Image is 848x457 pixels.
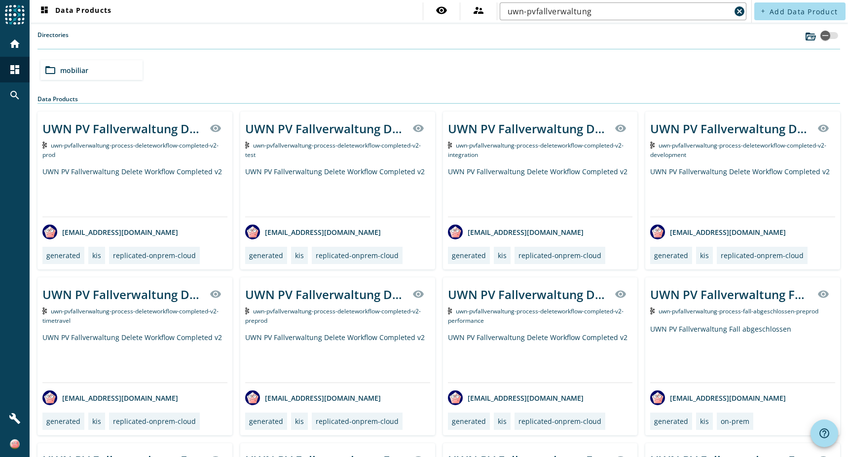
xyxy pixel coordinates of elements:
img: bc65eeafa616969259ca383ff2527990 [10,439,20,449]
div: kis [498,251,507,260]
mat-icon: home [9,38,21,50]
button: Add Data Product [754,2,846,20]
div: Data Products [37,95,840,104]
div: [EMAIL_ADDRESS][DOMAIN_NAME] [650,225,786,239]
div: generated [46,417,80,426]
div: [EMAIL_ADDRESS][DOMAIN_NAME] [42,390,178,405]
img: Kafka Topic: uwn-pvfallverwaltung-process-deleteworkflow-completed-v2-prod [42,142,47,149]
span: Kafka Topic: uwn-pvfallverwaltung-process-fall-abgeschlossen-preprod [659,307,818,315]
div: generated [46,251,80,260]
img: avatar [42,390,57,405]
mat-icon: visibility [817,288,829,300]
div: generated [249,417,283,426]
mat-icon: visibility [412,288,424,300]
mat-icon: folder_open [44,64,56,76]
div: replicated-onprem-cloud [518,251,601,260]
div: kis [295,251,304,260]
div: UWN PV Fallverwaltung Delete Workflow Completed v2 [42,120,204,137]
div: UWN PV Fallverwaltung Delete Workflow Completed v2 [245,167,430,217]
span: Kafka Topic: uwn-pvfallverwaltung-process-deleteworkflow-completed-v2-preprod [245,307,421,325]
mat-icon: cancel [734,5,745,17]
img: Kafka Topic: uwn-pvfallverwaltung-process-deleteworkflow-completed-v2-preprod [245,307,250,314]
mat-icon: visibility [615,122,627,134]
label: Directories [37,31,69,49]
div: generated [654,417,688,426]
button: Data Products [35,2,115,20]
img: Kafka Topic: uwn-pvfallverwaltung-process-deleteworkflow-completed-v2-integration [448,142,452,149]
div: UWN PV Fallverwaltung Delete Workflow Completed v2 [245,333,430,382]
div: generated [249,251,283,260]
mat-icon: help_outline [818,427,830,439]
div: UWN PV Fallverwaltung Delete Workflow Completed v2 [42,333,227,382]
div: kis [700,417,709,426]
img: Kafka Topic: uwn-pvfallverwaltung-process-deleteworkflow-completed-v2-development [650,142,655,149]
span: Add Data Product [770,7,838,16]
div: UWN PV Fallverwaltung Delete Workflow Completed v2 [448,120,609,137]
mat-icon: visibility [817,122,829,134]
div: [EMAIL_ADDRESS][DOMAIN_NAME] [245,225,381,239]
div: UWN PV Fallverwaltung Delete Workflow Completed v2 [650,120,811,137]
div: replicated-onprem-cloud [721,251,804,260]
img: Kafka Topic: uwn-pvfallverwaltung-process-deleteworkflow-completed-v2-timetravel [42,307,47,314]
div: UWN PV Fallverwaltung Delete Workflow Completed v2 [42,286,204,303]
div: kis [92,417,101,426]
div: kis [700,251,709,260]
span: Data Products [38,5,111,17]
mat-icon: visibility [615,288,627,300]
img: avatar [650,225,665,239]
div: [EMAIL_ADDRESS][DOMAIN_NAME] [448,225,584,239]
div: [EMAIL_ADDRESS][DOMAIN_NAME] [42,225,178,239]
mat-icon: search [9,89,21,101]
div: generated [452,417,486,426]
img: Kafka Topic: uwn-pvfallverwaltung-process-deleteworkflow-completed-v2-performance [448,307,452,314]
input: Search (% or * for wildcards) [508,5,731,17]
div: UWN PV Fallverwaltung Delete Workflow Completed v2 [245,286,406,303]
div: generated [452,251,486,260]
span: Kafka Topic: uwn-pvfallverwaltung-process-deleteworkflow-completed-v2-timetravel [42,307,219,325]
div: kis [498,417,507,426]
div: kis [295,417,304,426]
mat-icon: build [9,413,21,424]
div: UWN PV Fallverwaltung Delete Workflow Completed v2 [650,167,835,217]
mat-icon: visibility [412,122,424,134]
mat-icon: visibility [210,122,221,134]
div: on-prem [721,417,749,426]
div: replicated-onprem-cloud [316,251,399,260]
mat-icon: dashboard [9,64,21,76]
span: Kafka Topic: uwn-pvfallverwaltung-process-deleteworkflow-completed-v2-test [245,141,421,159]
div: generated [654,251,688,260]
button: Clear [733,4,746,18]
img: avatar [245,225,260,239]
div: kis [92,251,101,260]
div: replicated-onprem-cloud [316,417,399,426]
mat-icon: visibility [436,4,447,16]
div: replicated-onprem-cloud [113,251,196,260]
span: Kafka Topic: uwn-pvfallverwaltung-process-deleteworkflow-completed-v2-development [650,141,826,159]
mat-icon: visibility [210,288,221,300]
div: UWN PV Fallverwaltung Delete Workflow Completed v2 [245,120,406,137]
mat-icon: dashboard [38,5,50,17]
div: [EMAIL_ADDRESS][DOMAIN_NAME] [245,390,381,405]
img: Kafka Topic: uwn-pvfallverwaltung-process-deleteworkflow-completed-v2-test [245,142,250,149]
mat-icon: supervisor_account [473,4,484,16]
div: UWN PV Fallverwaltung Fall abgeschlossen [650,324,835,382]
div: UWN PV Fallverwaltung Delete Workflow Completed v2 [42,167,227,217]
span: mobiliar [60,66,88,75]
img: avatar [448,390,463,405]
img: avatar [448,225,463,239]
span: Kafka Topic: uwn-pvfallverwaltung-process-deleteworkflow-completed-v2-performance [448,307,624,325]
div: UWN PV Fallverwaltung Delete Workflow Completed v2 [448,286,609,303]
span: Kafka Topic: uwn-pvfallverwaltung-process-deleteworkflow-completed-v2-prod [42,141,219,159]
div: [EMAIL_ADDRESS][DOMAIN_NAME] [448,390,584,405]
img: avatar [650,390,665,405]
img: avatar [245,390,260,405]
div: [EMAIL_ADDRESS][DOMAIN_NAME] [650,390,786,405]
div: replicated-onprem-cloud [518,417,601,426]
img: Kafka Topic: uwn-pvfallverwaltung-process-fall-abgeschlossen-preprod [650,307,655,314]
img: spoud-logo.svg [5,5,25,25]
span: Kafka Topic: uwn-pvfallverwaltung-process-deleteworkflow-completed-v2-integration [448,141,624,159]
div: UWN PV Fallverwaltung Delete Workflow Completed v2 [448,167,633,217]
div: UWN PV Fallverwaltung Delete Workflow Completed v2 [448,333,633,382]
img: avatar [42,225,57,239]
mat-icon: add [760,8,766,14]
